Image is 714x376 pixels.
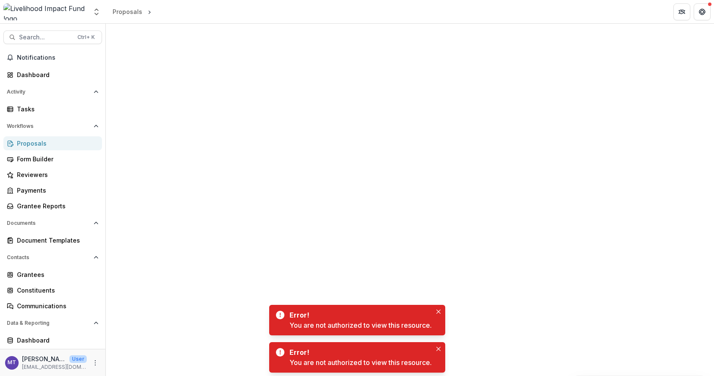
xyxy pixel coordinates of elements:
[17,139,95,148] div: Proposals
[17,54,99,61] span: Notifications
[3,333,102,347] a: Dashboard
[109,6,153,18] nav: breadcrumb
[7,89,90,95] span: Activity
[694,3,711,20] button: Get Help
[3,68,102,82] a: Dashboard
[22,354,66,363] p: [PERSON_NAME]
[289,320,432,330] div: You are not authorized to view this resource.
[7,220,90,226] span: Documents
[8,360,16,365] div: Muthoni Thuo
[3,3,87,20] img: Livelihood Impact Fund logo
[3,183,102,197] a: Payments
[17,286,95,295] div: Constituents
[17,105,95,113] div: Tasks
[3,85,102,99] button: Open Activity
[3,299,102,313] a: Communications
[17,336,95,345] div: Dashboard
[3,30,102,44] button: Search...
[3,216,102,230] button: Open Documents
[289,347,428,357] div: Error!
[76,33,96,42] div: Ctrl + K
[3,233,102,247] a: Document Templates
[7,254,90,260] span: Contacts
[17,170,95,179] div: Reviewers
[17,70,95,79] div: Dashboard
[22,363,87,371] p: [EMAIL_ADDRESS][DOMAIN_NAME]
[17,155,95,163] div: Form Builder
[3,168,102,182] a: Reviewers
[90,358,100,368] button: More
[3,199,102,213] a: Grantee Reports
[289,310,428,320] div: Error!
[289,357,432,368] div: You are not authorized to view this resource.
[3,251,102,264] button: Open Contacts
[7,123,90,129] span: Workflows
[17,270,95,279] div: Grantees
[113,7,142,16] div: Proposals
[69,355,87,363] p: User
[673,3,690,20] button: Partners
[433,307,444,317] button: Close
[3,316,102,330] button: Open Data & Reporting
[17,202,95,210] div: Grantee Reports
[7,320,90,326] span: Data & Reporting
[3,51,102,64] button: Notifications
[17,301,95,310] div: Communications
[3,152,102,166] a: Form Builder
[3,102,102,116] a: Tasks
[3,136,102,150] a: Proposals
[17,236,95,245] div: Document Templates
[3,119,102,133] button: Open Workflows
[19,34,72,41] span: Search...
[17,186,95,195] div: Payments
[433,344,444,354] button: Close
[3,283,102,297] a: Constituents
[109,6,146,18] a: Proposals
[3,268,102,282] a: Grantees
[91,3,102,20] button: Open entity switcher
